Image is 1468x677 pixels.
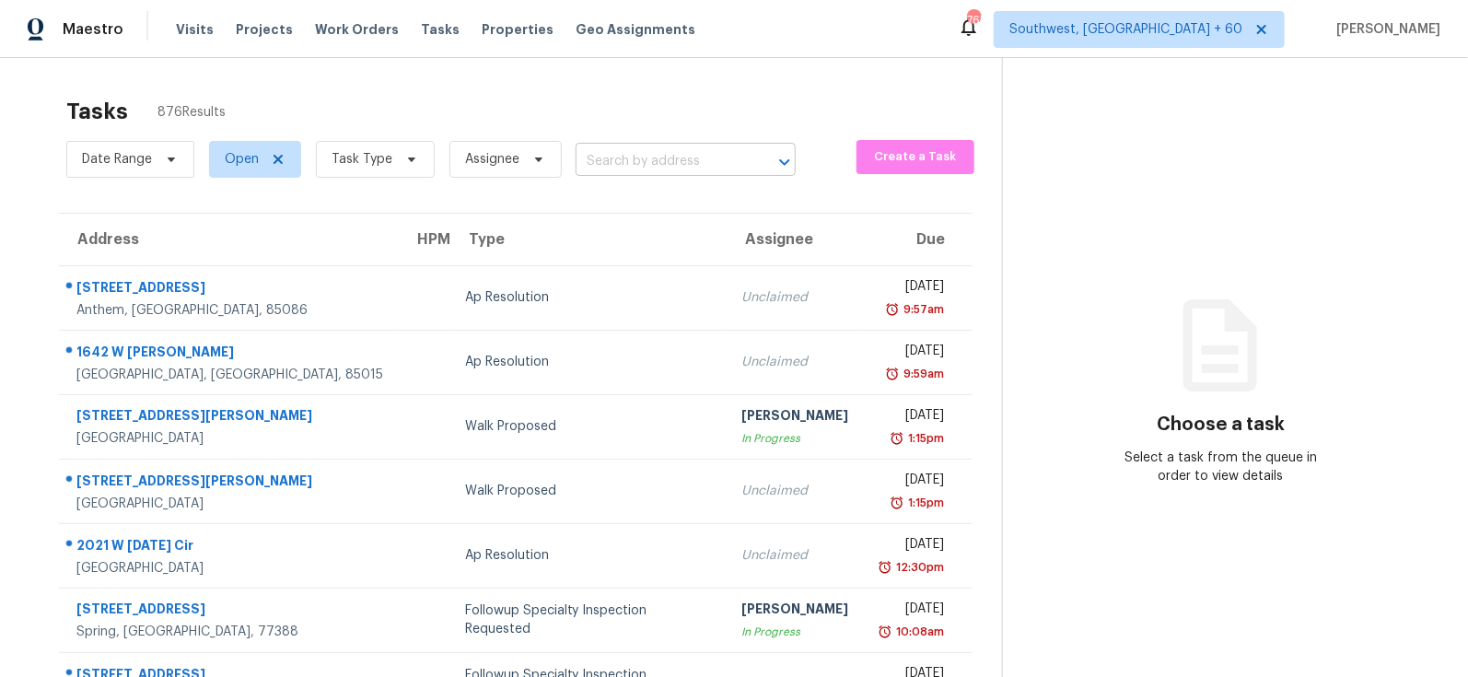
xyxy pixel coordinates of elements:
div: In Progress [741,429,848,448]
div: Unclaimed [741,288,848,307]
div: Spring, [GEOGRAPHIC_DATA], 77388 [76,623,384,641]
div: 1:15pm [904,429,944,448]
th: Assignee [727,214,863,265]
span: [PERSON_NAME] [1329,20,1440,39]
div: Unclaimed [741,482,848,500]
div: [DATE] [878,471,944,494]
span: Assignee [465,150,519,169]
div: Ap Resolution [465,288,713,307]
div: Unclaimed [741,353,848,371]
span: Projects [236,20,293,39]
span: Visits [176,20,214,39]
span: Tasks [421,23,460,36]
span: Work Orders [315,20,399,39]
div: [DATE] [878,600,944,623]
div: Select a task from the queue in order to view details [1112,449,1330,485]
div: In Progress [741,623,848,641]
img: Overdue Alarm Icon [878,623,892,641]
img: Overdue Alarm Icon [890,429,904,448]
span: Create a Task [866,146,965,168]
span: Properties [482,20,553,39]
th: Due [863,214,973,265]
div: Followup Specialty Inspection Requested [465,601,713,638]
div: Walk Proposed [465,417,713,436]
div: 10:08am [892,623,944,641]
div: [PERSON_NAME] [741,406,848,429]
div: [GEOGRAPHIC_DATA] [76,495,384,513]
img: Overdue Alarm Icon [878,558,892,577]
span: 876 Results [157,103,226,122]
div: [STREET_ADDRESS][PERSON_NAME] [76,472,384,495]
button: Open [772,149,798,175]
div: Anthem, [GEOGRAPHIC_DATA], 85086 [76,301,384,320]
span: Open [225,150,259,169]
div: [STREET_ADDRESS] [76,600,384,623]
div: 1:15pm [904,494,944,512]
h2: Tasks [66,102,128,121]
div: [STREET_ADDRESS] [76,278,384,301]
img: Overdue Alarm Icon [885,365,900,383]
div: 1642 W [PERSON_NAME] [76,343,384,366]
div: Unclaimed [741,546,848,565]
img: Overdue Alarm Icon [890,494,904,512]
div: [PERSON_NAME] [741,600,848,623]
div: 2021 W [DATE] Cir [76,536,384,559]
div: [GEOGRAPHIC_DATA] [76,559,384,578]
h3: Choose a task [1157,415,1285,434]
div: 9:59am [900,365,944,383]
span: Task Type [332,150,392,169]
span: Maestro [63,20,123,39]
div: Walk Proposed [465,482,713,500]
span: Geo Assignments [576,20,695,39]
div: 765 [967,11,980,29]
span: Southwest, [GEOGRAPHIC_DATA] + 60 [1009,20,1242,39]
div: 12:30pm [892,558,944,577]
input: Search by address [576,147,744,176]
div: [GEOGRAPHIC_DATA] [76,429,384,448]
div: [DATE] [878,406,944,429]
th: HPM [399,214,450,265]
div: [DATE] [878,535,944,558]
div: [DATE] [878,277,944,300]
div: [STREET_ADDRESS][PERSON_NAME] [76,406,384,429]
div: [DATE] [878,342,944,365]
div: Ap Resolution [465,353,713,371]
div: 9:57am [900,300,944,319]
button: Create a Task [856,140,974,174]
div: [GEOGRAPHIC_DATA], [GEOGRAPHIC_DATA], 85015 [76,366,384,384]
th: Address [59,214,399,265]
div: Ap Resolution [465,546,713,565]
th: Type [450,214,728,265]
img: Overdue Alarm Icon [885,300,900,319]
span: Date Range [82,150,152,169]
